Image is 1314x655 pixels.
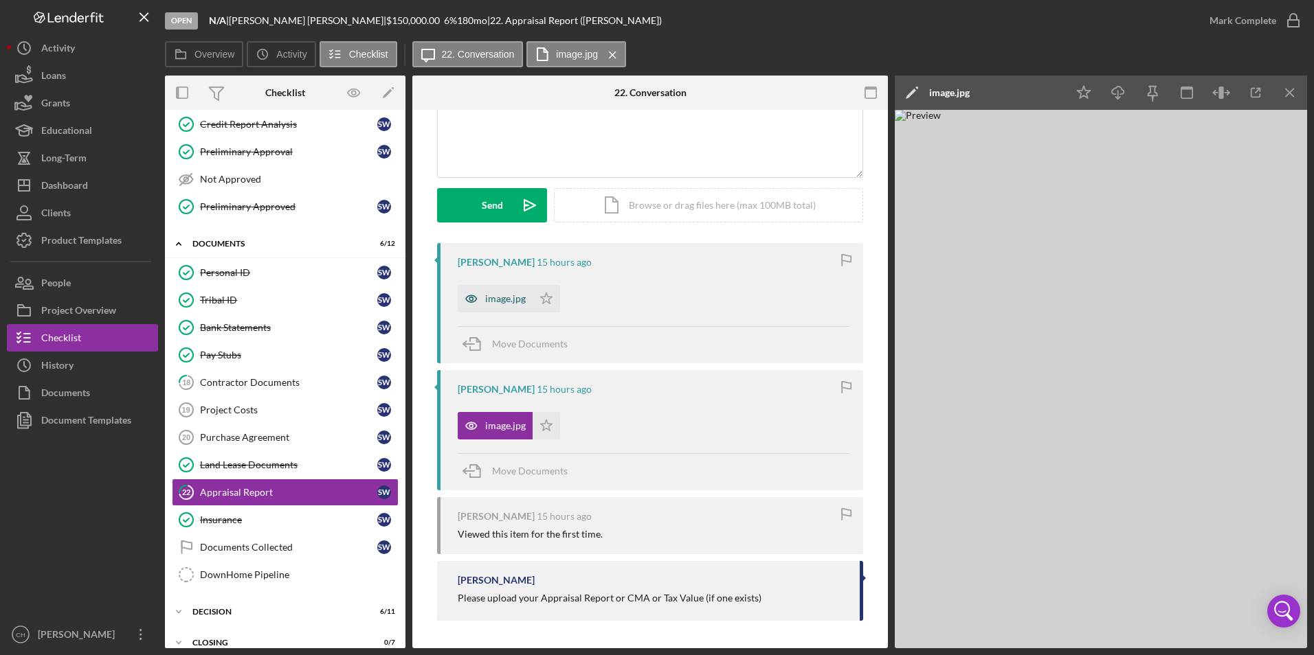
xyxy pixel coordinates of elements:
[537,384,592,395] time: 2025-08-27 23:11
[200,295,377,306] div: Tribal ID
[209,14,226,26] b: N/A
[165,41,243,67] button: Overview
[165,12,198,30] div: Open
[200,119,377,130] div: Credit Report Analysis
[200,322,377,333] div: Bank Statements
[172,369,399,396] a: 18Contractor DocumentsSW
[172,506,399,533] a: InsuranceSW
[458,529,603,540] div: Viewed this item for the first time.
[41,227,122,257] div: Product Templates
[537,511,592,522] time: 2025-08-27 23:10
[41,324,81,355] div: Checklist
[172,533,399,561] a: Documents CollectedSW
[458,384,535,395] div: [PERSON_NAME]
[7,144,158,172] button: Long-Term
[16,631,25,639] text: CH
[386,15,444,26] div: $150,000.00
[276,49,307,60] label: Activity
[458,454,581,488] button: Move Documents
[7,117,158,144] button: Educational
[200,542,377,553] div: Documents Collected
[41,89,70,120] div: Grants
[172,165,399,193] a: Not Approved
[377,513,391,527] div: S W
[377,540,391,554] div: S W
[458,412,560,439] button: image.jpg
[172,396,399,424] a: 19Project CostsSW
[7,172,158,199] button: Dashboard
[485,293,526,304] div: image.jpg
[7,352,158,379] a: History
[200,174,398,185] div: Not Approved
[172,193,399,220] a: Preliminary ApprovedSW
[7,406,158,434] button: Document Templates
[7,324,158,352] button: Checklist
[537,257,592,268] time: 2025-08-27 23:13
[1210,7,1276,34] div: Mark Complete
[7,269,158,297] a: People
[200,349,377,360] div: Pay Stubs
[182,433,190,441] tspan: 20
[370,240,395,248] div: 6 / 12
[200,514,377,525] div: Insurance
[7,379,158,406] button: Documents
[200,146,377,157] div: Preliminary Approval
[192,608,361,616] div: Decision
[41,199,71,230] div: Clients
[377,458,391,472] div: S W
[556,49,598,60] label: image.jpg
[412,41,524,67] button: 22. Conversation
[41,269,71,300] div: People
[482,188,503,222] div: Send
[200,201,377,212] div: Preliminary Approved
[172,314,399,341] a: Bank StatementsSW
[320,41,397,67] button: Checklist
[172,259,399,286] a: Personal IDSW
[7,297,158,324] button: Project Overview
[200,459,377,470] div: Land Lease Documents
[229,15,386,26] div: [PERSON_NAME] [PERSON_NAME] |
[194,49,234,60] label: Overview
[34,621,124,652] div: [PERSON_NAME]
[458,511,535,522] div: [PERSON_NAME]
[7,199,158,227] a: Clients
[41,379,90,410] div: Documents
[7,89,158,117] button: Grants
[41,172,88,203] div: Dashboard
[182,378,190,387] tspan: 18
[458,575,535,586] div: [PERSON_NAME]
[370,608,395,616] div: 6 / 11
[377,266,391,279] div: S W
[200,267,377,278] div: Personal ID
[192,639,361,647] div: Closing
[458,327,581,361] button: Move Documents
[41,117,92,148] div: Educational
[614,87,687,98] div: 22. Conversation
[485,420,526,431] div: image.jpg
[377,117,391,131] div: S W
[7,34,158,62] button: Activity
[442,49,515,60] label: 22. Conversation
[200,377,377,388] div: Contractor Documents
[1267,595,1300,628] div: Open Intercom Messenger
[370,639,395,647] div: 0 / 7
[377,321,391,334] div: S W
[377,430,391,444] div: S W
[182,487,190,496] tspan: 22
[526,41,626,67] button: image.jpg
[7,62,158,89] button: Loans
[41,34,75,65] div: Activity
[172,111,399,138] a: Credit Report AnalysisSW
[200,404,377,415] div: Project Costs
[492,338,568,349] span: Move Documents
[377,200,391,214] div: S W
[349,49,388,60] label: Checklist
[265,87,305,98] div: Checklist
